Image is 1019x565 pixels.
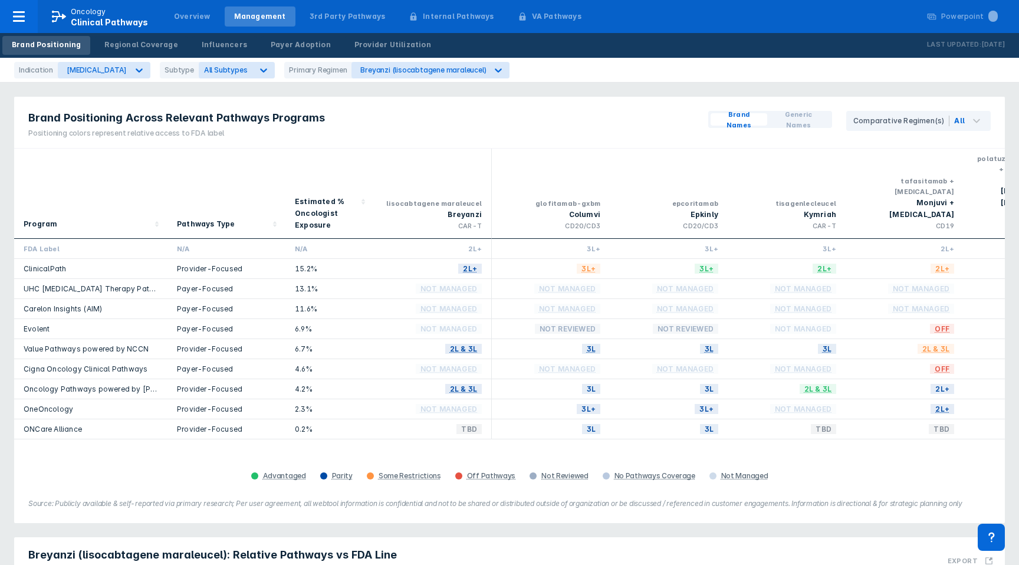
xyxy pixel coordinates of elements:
a: Oncology Pathways powered by [PERSON_NAME] [24,385,203,393]
div: 3L+ [619,244,718,254]
div: Positioning colors represent relative access to FDA label [28,128,325,139]
div: Epkinly [619,209,718,221]
div: Pathways Type [177,218,235,230]
p: Oncology [71,6,106,17]
div: Internal Pathways [423,11,494,22]
span: Not Managed [534,362,600,376]
span: 2L & 3L [445,382,482,396]
div: tafasitamab + [MEDICAL_DATA] [855,176,954,197]
div: N/A [177,244,276,254]
span: Not Managed [416,362,482,376]
span: Not Managed [652,302,718,316]
a: Influencers [192,36,257,55]
div: Provider-Focused [177,424,276,434]
figcaption: Source: Publicly available & self-reported via primary research; Per user agreement, all webtool ... [28,498,991,509]
a: Regional Coverage [95,36,187,55]
span: 2L & 3L [918,342,954,356]
span: 2L+ [931,262,954,275]
span: Not Managed [770,362,836,376]
span: TBD [811,422,836,436]
span: OFF [930,322,954,336]
a: Management [225,6,295,27]
div: Provider-Focused [177,264,276,274]
div: glofitamab-gxbm [501,198,600,209]
div: Program [24,218,57,230]
span: Not Managed [652,362,718,376]
span: Brand Positioning Across Relevant Pathways Programs [28,111,325,125]
span: 3L [700,382,718,396]
span: All Subtypes [204,65,248,74]
span: TBD [456,422,482,436]
span: Not Managed [416,282,482,295]
div: 6.9% [295,324,364,334]
button: Brand Names [711,113,767,126]
div: Payer-Focused [177,364,276,374]
span: Breyanzi (lisocabtagene maraleucel): Relative Pathways vs FDA Line [28,548,397,562]
div: Parity [332,471,353,481]
span: 3L+ [577,262,600,275]
span: Not Managed [534,302,600,316]
span: Brand Names [715,109,762,130]
a: Provider Utilization [345,36,441,55]
div: Payer Adoption [271,40,331,50]
span: Not Managed [416,322,482,336]
div: lisocabtagene maraleucel [383,198,482,209]
div: Influencers [202,40,247,50]
div: Advantaged [263,471,306,481]
div: Kymriah [737,209,836,221]
div: Not Reviewed [541,471,588,481]
a: Payer Adoption [261,36,340,55]
span: Not Reviewed [535,322,600,336]
div: CAR-T [737,221,836,231]
a: ONCare Alliance [24,425,82,433]
div: Primary Regimen [284,62,351,78]
div: Powerpoint [941,11,998,22]
div: FDA Label [24,244,158,254]
div: No Pathways Coverage [614,471,695,481]
p: Last Updated: [927,39,981,51]
div: 3L+ [501,244,600,254]
span: 3L [818,342,836,356]
div: 4.2% [295,384,364,394]
span: 2L+ [458,262,482,275]
div: Not Managed [721,471,768,481]
span: 2L & 3L [800,382,836,396]
div: 2L+ [383,244,482,254]
div: CD20/CD3 [501,221,600,231]
span: 3L [582,342,600,356]
span: Not Managed [888,302,954,316]
div: 0.2% [295,424,364,434]
span: Not Managed [652,282,718,295]
a: Brand Positioning [2,36,90,55]
span: 2L & 3L [445,342,482,356]
div: Sort [167,149,285,239]
div: Overview [174,11,211,22]
a: Carelon Insights (AIM) [24,304,102,313]
div: N/A [295,244,364,254]
div: Breyanzi (lisocabtagene maraleucel) [360,65,486,74]
div: Brand Positioning [12,40,81,50]
div: CD19 [855,221,954,231]
a: Cigna Oncology Clinical Pathways [24,364,147,373]
span: 3L+ [577,402,600,416]
div: Monjuvi + [MEDICAL_DATA] [855,197,954,221]
div: Comparative Regimen(s) [853,116,949,126]
div: tisagenlecleucel [737,198,836,209]
span: Not Managed [416,302,482,316]
div: 3L+ [737,244,836,254]
div: 15.2% [295,264,364,274]
span: 3L [700,422,718,436]
span: 3L [582,422,600,436]
div: Subtype [160,62,199,78]
span: 2L+ [931,382,954,396]
div: Breyanzi [383,209,482,221]
div: [MEDICAL_DATA] [67,65,127,74]
div: 11.6% [295,304,364,314]
div: 13.1% [295,284,364,294]
span: Not Managed [770,302,836,316]
div: Management [234,11,286,22]
span: Not Managed [770,282,836,295]
div: Payer-Focused [177,304,276,314]
div: Some Restrictions [379,471,441,481]
div: epcoritamab [619,198,718,209]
